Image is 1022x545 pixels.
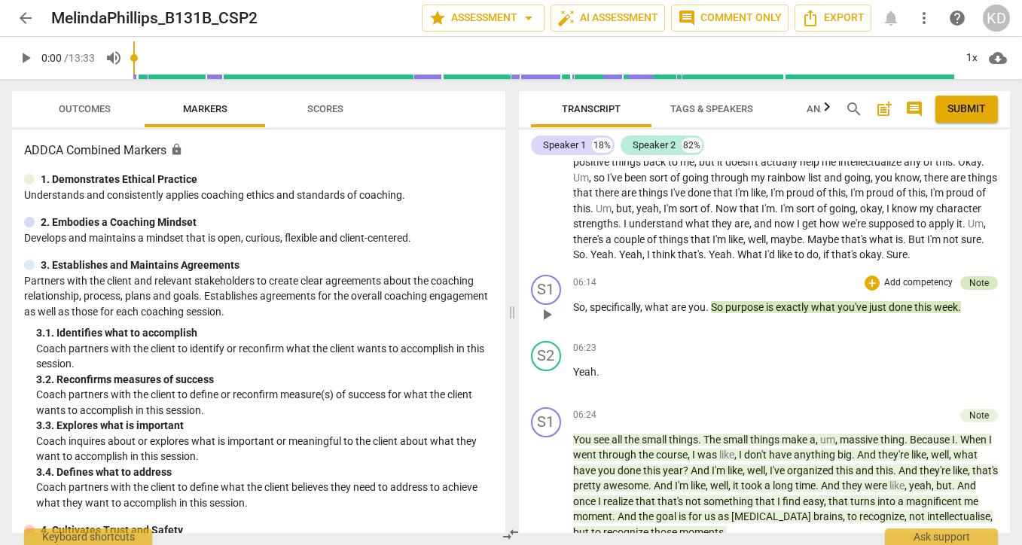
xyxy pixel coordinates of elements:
[931,449,949,461] span: well
[816,187,828,199] span: of
[538,306,556,324] span: play_arrow
[636,202,659,215] span: yeah
[808,172,824,184] span: list
[633,138,676,153] div: Speaker 2
[948,9,966,27] span: help
[908,187,926,199] span: this
[958,156,981,168] span: Okay
[618,218,624,230] span: .
[947,102,986,117] span: Submit
[703,434,723,446] span: The
[774,218,797,230] span: now
[800,156,822,168] span: help
[557,9,575,27] span: auto_fix_high
[183,103,227,114] span: Markers
[624,218,629,230] span: I
[590,248,614,260] span: Yeah
[642,248,647,260] span: ,
[573,276,596,289] span: 06:14
[679,202,700,215] span: sort
[709,248,732,260] span: Yeah
[642,434,669,446] span: small
[739,449,744,461] span: I
[543,138,586,153] div: Speaker 1
[949,449,953,461] span: ,
[924,172,950,184] span: there
[766,233,770,245] span: ,
[963,218,968,230] span: .
[41,215,197,230] p: 2. Embodies a Coaching Mindset
[831,248,859,260] span: that's
[955,434,960,446] span: .
[953,449,978,461] span: what
[607,172,624,184] span: I've
[24,528,152,545] div: Keyboard shortcuts
[719,449,734,461] span: Filler word
[761,156,800,168] span: actually
[748,233,766,245] span: well
[698,434,703,446] span: .
[895,172,920,184] span: know
[36,434,493,464] p: Coach inquires about or explores what is important or meaningful to the client about what they wa...
[969,276,989,290] div: Note
[24,273,493,320] p: Partners with the client and relevant stakeholders to create clear agreements about the coaching ...
[612,202,616,215] span: ,
[671,301,688,313] span: are
[688,301,706,313] span: you
[767,172,808,184] span: rainbow
[943,233,961,245] span: not
[24,187,493,203] p: Understands and consistently applies coaching ethics and standards of coaching.
[750,434,782,446] span: things
[983,5,1010,32] div: KD
[751,172,767,184] span: my
[908,248,911,260] span: .
[678,9,782,27] span: Comment only
[882,202,886,215] span: ,
[531,275,561,305] div: Change speaker
[981,156,984,168] span: .
[936,202,981,215] span: character
[599,449,639,461] span: through
[915,9,933,27] span: more_vert
[573,187,595,199] span: that
[740,202,761,215] span: that
[659,233,691,245] span: things
[953,156,958,168] span: .
[905,100,923,118] span: comment
[659,202,664,215] span: ,
[883,276,954,290] p: Add competency
[100,44,127,72] button: Volume
[688,187,713,199] span: done
[652,248,678,260] span: think
[780,202,796,215] span: I'm
[914,301,934,313] span: this
[614,233,647,245] span: couple
[429,9,447,27] span: star
[573,434,593,446] span: You
[612,434,624,446] span: all
[699,156,717,168] span: but
[36,325,493,341] div: 3. 1. Identifies what to accomplish
[734,218,749,230] span: are
[713,187,735,199] span: that
[36,464,493,480] div: 3. 4. Defines what to address
[520,9,538,27] span: arrow_drop_down
[838,156,904,168] span: intellectualize
[852,449,857,461] span: .
[629,218,685,230] span: understand
[930,187,946,199] span: I'm
[807,233,841,245] span: Maybe
[531,341,561,371] div: Change speaker
[957,46,986,70] div: 1x
[769,449,794,461] span: have
[969,409,989,422] div: Note
[872,97,896,121] button: Add summary
[711,172,751,184] span: through
[24,230,493,246] p: Develops and maintains a mindset that is open, curious, flexible and client-centered.
[866,187,896,199] span: proud
[782,434,810,446] span: make
[859,248,881,260] span: okay
[896,187,908,199] span: of
[573,366,596,378] span: Yeah
[688,449,692,461] span: ,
